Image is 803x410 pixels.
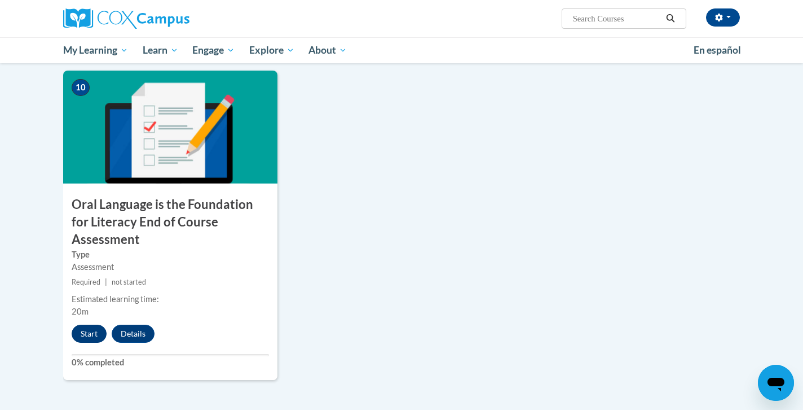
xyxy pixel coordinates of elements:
a: En español [686,38,748,62]
iframe: Button to launch messaging window [758,365,794,401]
button: Search [662,12,679,25]
img: Course Image [63,71,277,184]
a: Cox Campus [63,8,277,29]
span: 20m [72,307,89,316]
div: Assessment [72,261,269,273]
a: My Learning [56,37,135,63]
span: Explore [249,43,294,57]
button: Account Settings [706,8,740,27]
div: Main menu [46,37,757,63]
a: Learn [135,37,186,63]
a: About [302,37,355,63]
button: Start [72,325,107,343]
span: 10 [72,79,90,96]
span: Required [72,278,100,286]
span: En español [694,44,741,56]
span: not started [112,278,146,286]
label: Type [72,248,269,261]
a: Engage [185,37,242,63]
label: 0% completed [72,356,269,369]
img: Cox Campus [63,8,189,29]
a: Explore [242,37,302,63]
h3: Oral Language is the Foundation for Literacy End of Course Assessment [63,196,277,248]
span: About [308,43,347,57]
button: Details [112,325,155,343]
span: My Learning [63,43,128,57]
div: Estimated learning time: [72,293,269,306]
input: Search Courses [572,12,662,25]
span: Learn [143,43,178,57]
span: Engage [192,43,235,57]
span: | [105,278,107,286]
